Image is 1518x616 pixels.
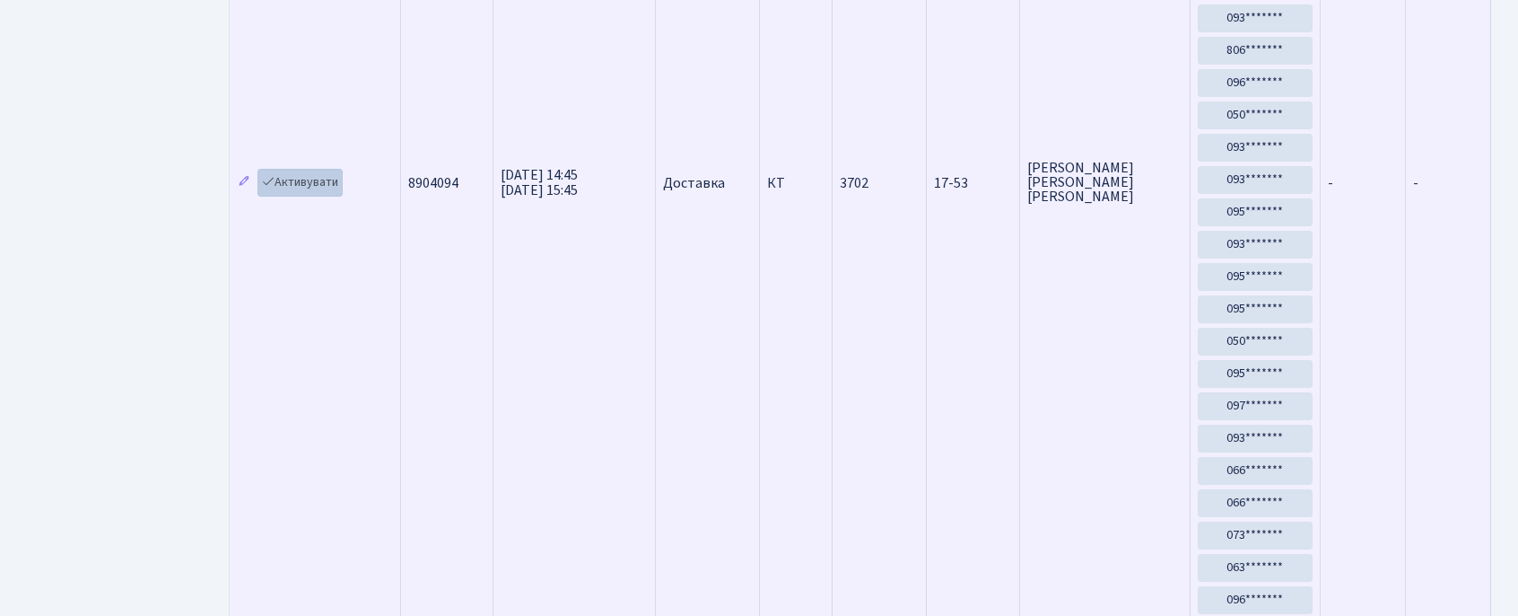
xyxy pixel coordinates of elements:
span: [DATE] 14:45 [DATE] 15:45 [501,165,578,200]
a: Активувати [257,169,343,197]
span: 17-53 [934,176,1013,190]
span: 8904094 [408,173,458,193]
span: 3702 [840,173,868,193]
span: КТ [767,176,824,190]
span: - [1328,173,1333,193]
span: - [1413,173,1418,193]
span: Доставка [663,176,725,190]
span: [PERSON_NAME] [PERSON_NAME] [PERSON_NAME] [1027,161,1182,204]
